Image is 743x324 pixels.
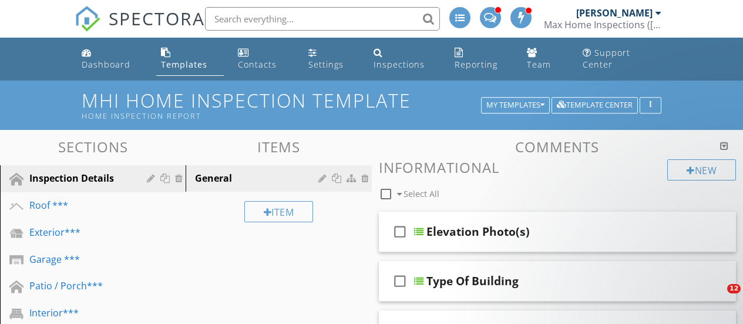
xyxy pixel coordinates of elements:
a: Templates [156,42,224,76]
a: SPECTORA [75,16,205,41]
a: Team [522,42,569,76]
div: Type Of Building [426,274,519,288]
div: General [195,171,321,185]
button: My Templates [481,97,550,113]
iframe: Intercom live chat [703,284,731,312]
h3: Items [186,139,371,155]
div: Team [527,59,551,70]
a: Support Center [578,42,667,76]
div: Patio / Porch*** [29,279,130,293]
div: My Templates [486,101,544,109]
a: Template Center [552,99,638,109]
div: Support Center [583,47,630,70]
h1: MHI Home Inspection Template [82,90,661,120]
div: Dashboard [82,59,130,70]
div: Reporting [455,59,497,70]
img: The Best Home Inspection Software - Spectora [75,6,100,32]
div: Inspection Details [29,171,130,185]
div: Contacts [238,59,277,70]
div: [PERSON_NAME] [576,7,653,19]
input: Search everything... [205,7,440,31]
div: Settings [308,59,344,70]
a: Contacts [233,42,294,76]
div: Templates [161,59,207,70]
i: check_box_outline_blank [391,267,409,295]
div: New [667,159,736,181]
a: Settings [304,42,359,76]
div: Template Center [557,101,633,109]
span: Select All [404,188,439,199]
a: Dashboard [77,42,147,76]
div: Elevation Photo(s) [426,225,530,239]
span: SPECTORA [109,6,205,31]
div: Inspections [374,59,425,70]
div: Home Inspection Report [82,111,485,121]
div: Item [244,201,314,222]
i: check_box_outline_blank [391,218,409,246]
a: Inspections [369,42,441,76]
a: Reporting [450,42,513,76]
h3: Comments [379,139,737,155]
div: Max Home Inspections (Tri County) [544,19,661,31]
span: 12 [727,284,741,293]
h3: Informational [379,159,737,175]
button: Template Center [552,97,638,113]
